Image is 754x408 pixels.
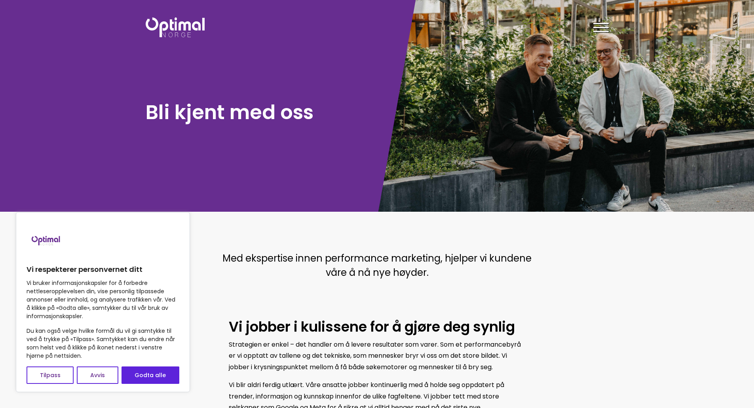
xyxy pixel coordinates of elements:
button: Tilpass [27,366,74,384]
div: Vi respekterer personvernet ditt [16,212,190,392]
p: Vi respekterer personvernet ditt [27,265,179,274]
button: Godta alle [122,366,179,384]
p: Du kan også velge hvilke formål du vil gi samtykke til ved å trykke på «Tilpass». Samtykket kan d... [27,327,179,360]
span: Med ekspertise innen performance marketing, hjelper vi kundene våre å nå nye høyder. [222,252,532,279]
button: Avvis [77,366,118,384]
h1: Bli kjent med oss [146,99,373,125]
p: Vi bruker informasjonskapsler for å forbedre nettleseropplevelsen din, vise personlig tilpassede ... [27,279,179,321]
span: Strategien er enkel – det handler om å levere resultater som varer. Som et performancebyrå er vi ... [229,340,521,372]
img: Optimal Norge [146,17,205,37]
img: Brand logo [27,220,66,260]
h2: Vi jobber i kulissene for å gjøre deg synlig [229,318,526,336]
